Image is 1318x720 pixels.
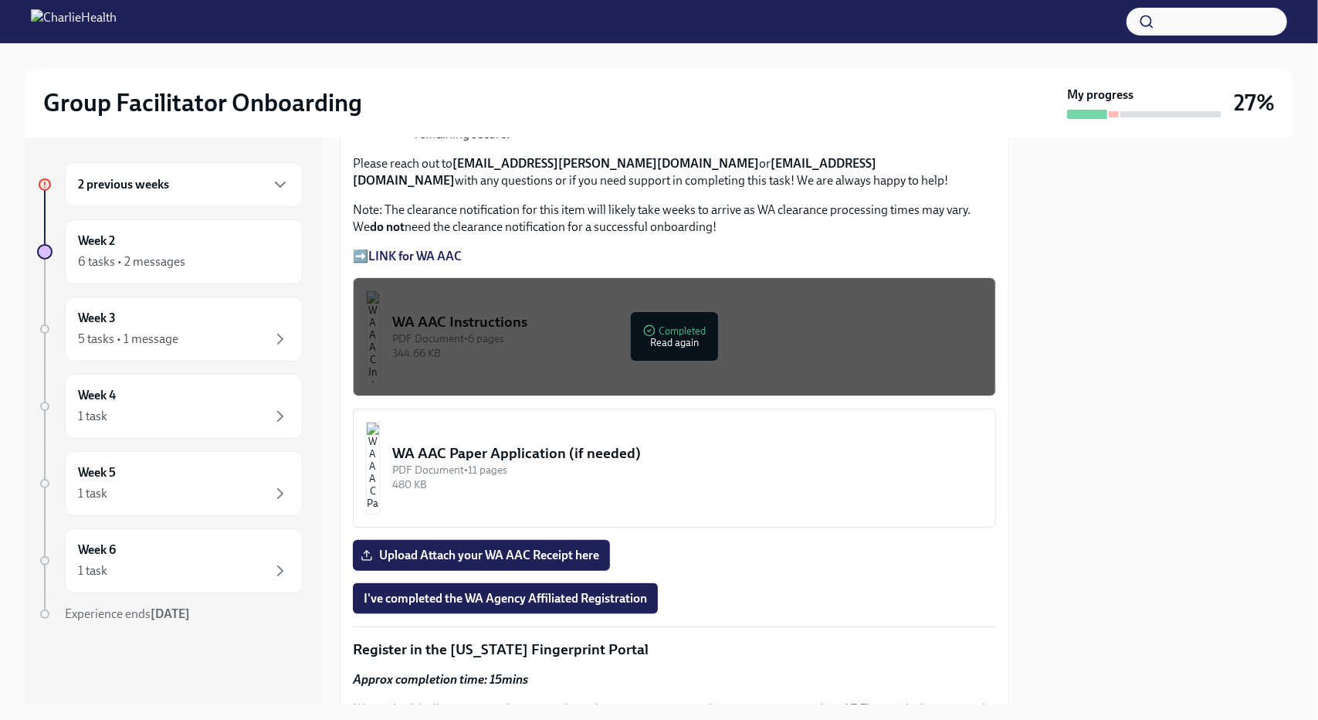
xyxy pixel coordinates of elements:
p: ➡️ [353,248,996,265]
strong: do not [370,219,405,234]
span: Upload Attach your WA AAC Receipt here [364,548,599,563]
div: 1 task [78,485,107,502]
div: PDF Document • 11 pages [392,463,983,477]
h6: 2 previous weeks [78,176,169,193]
h6: Week 3 [78,310,116,327]
a: Week 61 task [37,528,303,593]
img: WA AAC Paper Application (if needed) [366,422,380,515]
button: WA AAC InstructionsPDF Document•6 pages344.66 KBCompletedRead again [353,277,996,396]
strong: [EMAIL_ADDRESS][PERSON_NAME][DOMAIN_NAME] [452,156,759,171]
a: Week 41 task [37,374,303,439]
strong: Approx completion time: 15mins [353,672,528,687]
img: WA AAC Instructions [366,290,380,383]
div: 1 task [78,562,107,579]
a: Week 51 task [37,451,303,516]
strong: [EMAIL_ADDRESS][DOMAIN_NAME] [353,156,876,188]
strong: My progress [1067,87,1133,104]
h6: Week 4 [78,387,116,404]
p: Register in the [US_STATE] Fingerprint Portal [353,640,996,660]
span: I've completed the WA Agency Affiliated Registration [364,591,647,606]
strong: [DATE] [151,606,190,621]
div: PDF Document • 6 pages [392,331,983,346]
h2: Group Facilitator Onboarding [43,87,362,118]
div: 6 tasks • 2 messages [78,253,185,270]
span: Experience ends [65,606,190,621]
a: Week 26 tasks • 2 messages [37,219,303,284]
button: I've completed the WA Agency Affiliated Registration [353,583,658,614]
img: CharlieHealth [31,9,117,34]
div: 344.66 KB [392,346,983,361]
button: WA AAC Paper Application (if needed)PDF Document•11 pages480 KB [353,409,996,528]
div: WA AAC Instructions [392,312,983,332]
div: 480 KB [392,477,983,492]
div: 5 tasks • 1 message [78,331,178,348]
p: Note: The clearance notification for this item will likely take weeks to arrive as WA clearance p... [353,202,996,236]
a: Week 35 tasks • 1 message [37,297,303,362]
h6: Week 5 [78,464,116,481]
div: 2 previous weeks [65,162,303,207]
h3: 27% [1234,89,1275,117]
div: 1 task [78,408,107,425]
h6: Week 6 [78,542,116,559]
p: Please reach out to or with any questions or if you need support in completing this task! We are ... [353,155,996,189]
div: WA AAC Paper Application (if needed) [392,443,983,464]
a: LINK for WA AAC [368,249,462,263]
label: Upload Attach your WA AAC Receipt here [353,540,610,571]
h6: Week 2 [78,233,115,250]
